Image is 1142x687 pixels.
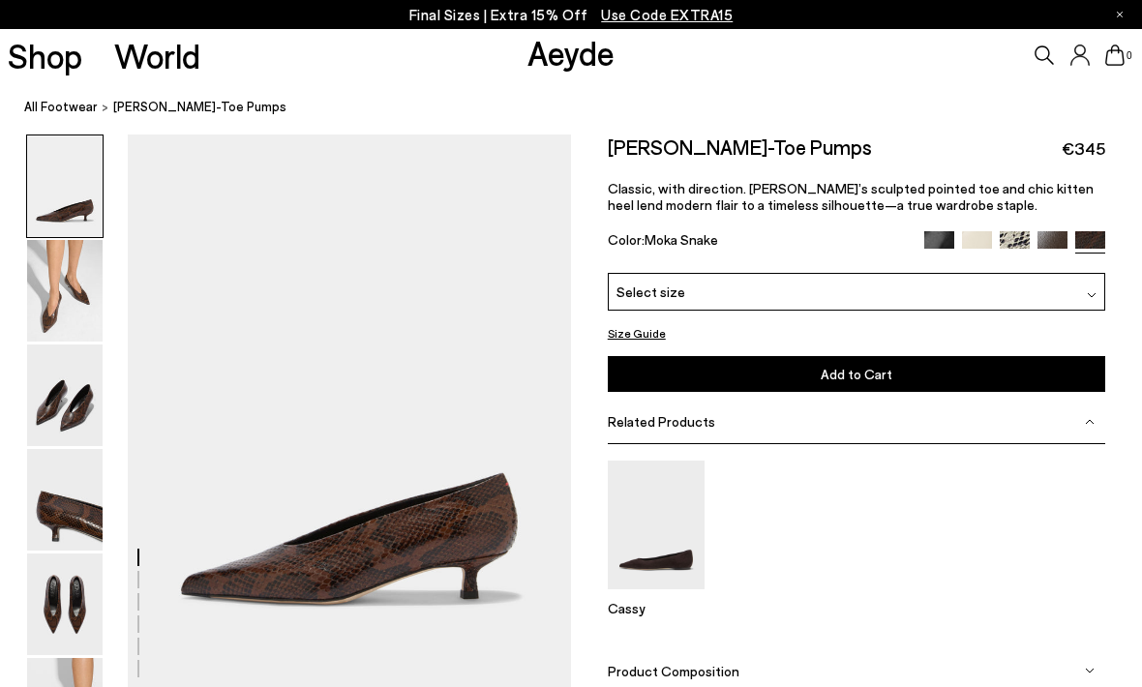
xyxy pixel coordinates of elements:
[1125,50,1134,61] span: 0
[645,231,718,248] span: Moka Snake
[27,449,103,551] img: Clara Pointed-Toe Pumps - Image 4
[608,663,739,679] span: Product Composition
[601,6,733,23] span: Navigate to /collections/ss25-final-sizes
[608,180,1106,213] p: Classic, with direction. [PERSON_NAME]’s sculpted pointed toe and chic kitten heel lend modern fl...
[24,81,1142,134] nav: breadcrumb
[1062,136,1105,161] span: €345
[8,39,82,73] a: Shop
[24,97,98,117] a: All Footwear
[27,135,103,237] img: Clara Pointed-Toe Pumps - Image 1
[1085,417,1095,427] img: svg%3E
[27,240,103,342] img: Clara Pointed-Toe Pumps - Image 2
[616,282,685,302] span: Select size
[608,134,872,159] h2: [PERSON_NAME]-Toe Pumps
[1085,666,1095,675] img: svg%3E
[608,600,705,616] p: Cassy
[114,39,200,73] a: World
[1105,45,1125,66] a: 0
[821,366,892,382] span: Add to Cart
[113,97,286,117] span: [PERSON_NAME]-Toe Pumps
[608,413,715,430] span: Related Products
[27,344,103,446] img: Clara Pointed-Toe Pumps - Image 3
[409,3,734,27] p: Final Sizes | Extra 15% Off
[27,553,103,655] img: Clara Pointed-Toe Pumps - Image 5
[1087,290,1097,300] img: svg%3E
[608,231,909,254] div: Color:
[608,321,666,345] button: Size Guide
[608,576,705,616] a: Cassy Pointed-Toe Suede Flats Cassy
[608,461,705,589] img: Cassy Pointed-Toe Suede Flats
[608,356,1106,392] button: Add to Cart
[527,32,615,73] a: Aeyde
